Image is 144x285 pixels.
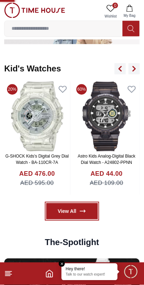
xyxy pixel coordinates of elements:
img: G-SHOCK Kids's Digital Grey Dial Watch - BA-110CR-7A [4,82,70,152]
span: 20% [7,84,18,95]
div: Chat Widget [123,264,139,280]
span: My Bag [121,13,138,19]
img: Astro Kids Analog-Digital Black Dial Watch - A24802-PPNN [74,82,140,152]
span: AED 595.00 [20,179,54,188]
span: 60% [76,84,87,95]
a: View All [46,203,98,220]
h4: AED 476.00 [19,169,55,179]
h4: AED 44.00 [90,169,123,179]
div: Hey there! [66,266,114,272]
button: My Bag [119,3,140,21]
a: G-SHOCK Kids's Digital Grey Dial Watch - BA-110CR-7A [6,154,69,165]
p: Talk to our watch expert! [66,273,114,278]
h2: Kid's Watches [4,63,61,75]
span: Wishlist [102,14,119,19]
span: AED 109.00 [90,179,123,188]
h2: The-Spotlight [45,237,99,248]
a: Astro Kids Analog-Digital Black Dial Watch - A24802-PPNN [77,154,135,165]
img: ... [4,3,65,18]
a: 0Wishlist [102,3,119,21]
span: 0 [112,3,118,8]
a: Home [45,270,54,278]
em: Close tooltip [59,261,65,267]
